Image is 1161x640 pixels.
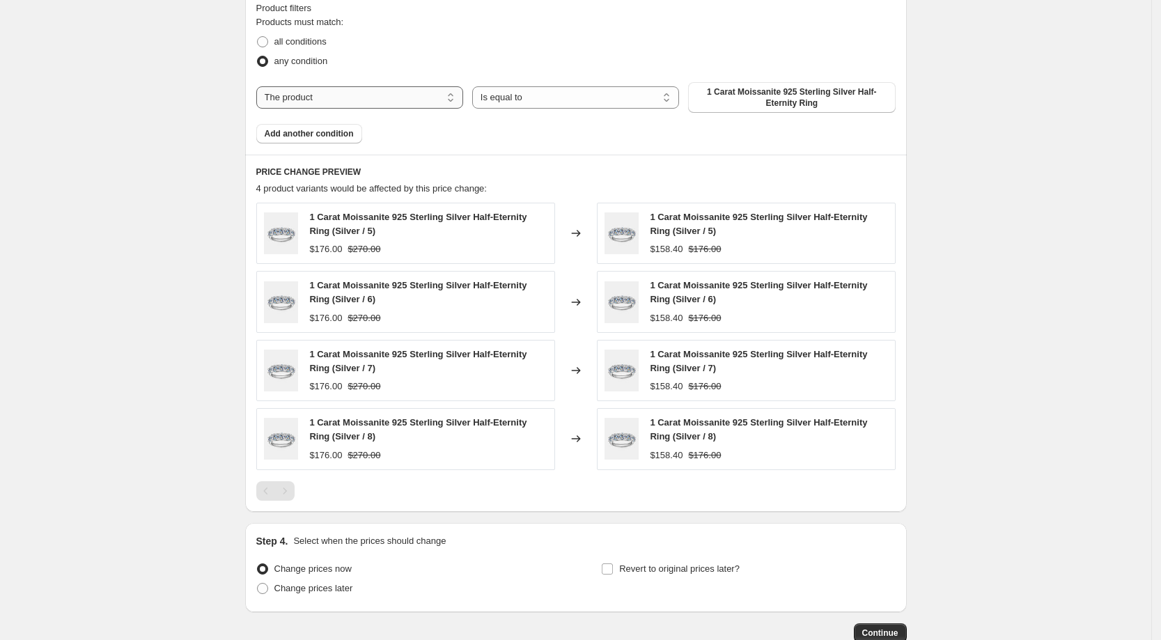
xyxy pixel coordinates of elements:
div: $158.40 [650,380,683,393]
p: Select when the prices should change [293,534,446,548]
span: 1 Carat Moissanite 925 Sterling Silver Half-Eternity Ring (Silver / 6) [309,280,527,304]
img: af085585b11c4cf9b2574a3a537c6c5b-Max_80x.jpg [605,418,639,460]
span: 1 Carat Moissanite 925 Sterling Silver Half-Eternity Ring [696,86,887,109]
button: 1 Carat Moissanite 925 Sterling Silver Half-Eternity Ring [688,82,895,113]
img: af085585b11c4cf9b2574a3a537c6c5b-Max_80x.jpg [264,281,299,323]
button: Add another condition [256,124,362,143]
div: $158.40 [650,311,683,325]
div: $176.00 [309,242,342,256]
nav: Pagination [256,481,295,501]
span: 1 Carat Moissanite 925 Sterling Silver Half-Eternity Ring (Silver / 6) [650,280,867,304]
strike: $176.00 [688,242,721,256]
strike: $270.00 [348,380,380,393]
div: $176.00 [309,448,342,462]
strike: $270.00 [348,242,380,256]
strike: $270.00 [348,311,380,325]
div: Product filters [256,1,896,15]
span: 4 product variants would be affected by this price change: [256,183,487,194]
img: af085585b11c4cf9b2574a3a537c6c5b-Max_80x.jpg [264,418,299,460]
div: $158.40 [650,242,683,256]
div: $176.00 [309,380,342,393]
strike: $176.00 [688,380,721,393]
span: Continue [862,627,898,639]
span: 1 Carat Moissanite 925 Sterling Silver Half-Eternity Ring (Silver / 5) [309,212,527,236]
img: af085585b11c4cf9b2574a3a537c6c5b-Max_80x.jpg [605,281,639,323]
div: $158.40 [650,448,683,462]
span: Change prices later [274,583,353,593]
img: af085585b11c4cf9b2574a3a537c6c5b-Max_80x.jpg [605,212,639,254]
img: af085585b11c4cf9b2574a3a537c6c5b-Max_80x.jpg [605,350,639,391]
strike: $270.00 [348,448,380,462]
span: Add another condition [265,128,354,139]
div: $176.00 [309,311,342,325]
img: af085585b11c4cf9b2574a3a537c6c5b-Max_80x.jpg [264,350,299,391]
span: 1 Carat Moissanite 925 Sterling Silver Half-Eternity Ring (Silver / 7) [309,349,527,373]
span: Products must match: [256,17,344,27]
span: 1 Carat Moissanite 925 Sterling Silver Half-Eternity Ring (Silver / 8) [650,417,867,442]
h2: Step 4. [256,534,288,548]
span: 1 Carat Moissanite 925 Sterling Silver Half-Eternity Ring (Silver / 7) [650,349,867,373]
img: af085585b11c4cf9b2574a3a537c6c5b-Max_80x.jpg [264,212,299,254]
h6: PRICE CHANGE PREVIEW [256,166,896,178]
span: Revert to original prices later? [619,563,740,574]
span: any condition [274,56,328,66]
span: Change prices now [274,563,352,574]
strike: $176.00 [688,448,721,462]
strike: $176.00 [688,311,721,325]
span: 1 Carat Moissanite 925 Sterling Silver Half-Eternity Ring (Silver / 5) [650,212,867,236]
span: all conditions [274,36,327,47]
span: 1 Carat Moissanite 925 Sterling Silver Half-Eternity Ring (Silver / 8) [309,417,527,442]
